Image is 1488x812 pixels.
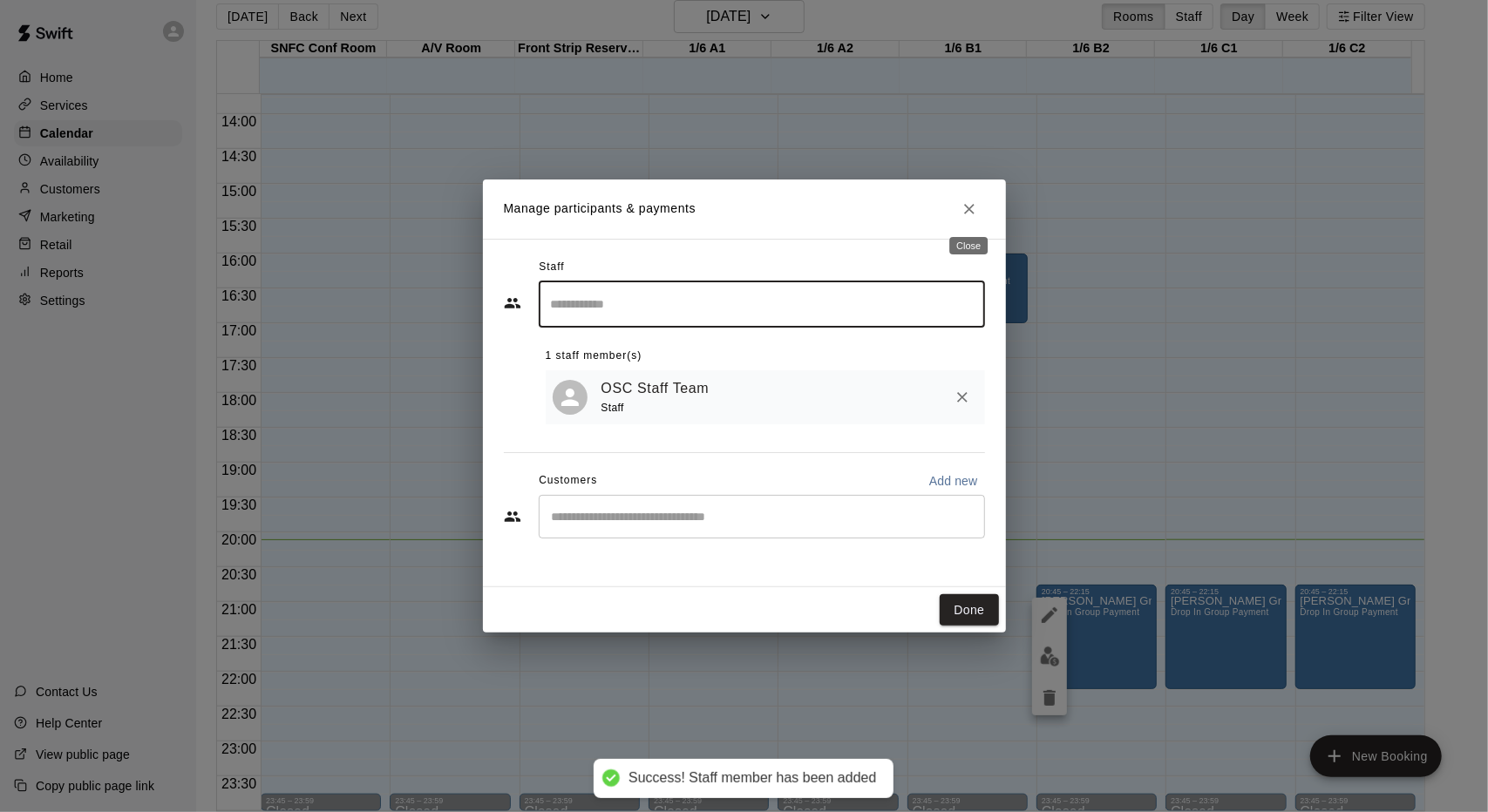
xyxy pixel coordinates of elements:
[929,472,978,490] p: Add new
[539,281,985,328] div: Search staff
[949,237,988,254] div: Close
[504,508,521,525] svg: Customers
[504,294,521,312] svg: Staff
[546,342,642,370] span: 1 staff member(s)
[539,495,985,538] div: Start typing to search customers...
[601,377,710,400] a: OSC Staff Team
[504,200,696,218] p: Manage participants & payments
[539,254,564,281] span: Staff
[947,382,978,413] button: Remove
[601,402,624,414] span: Staff
[628,769,876,788] div: Success! Staff member has been added
[553,380,588,415] div: OSC Staff Team
[940,594,998,626] button: Done
[539,467,597,495] span: Customers
[922,467,985,495] button: Add new
[954,193,985,225] button: Close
